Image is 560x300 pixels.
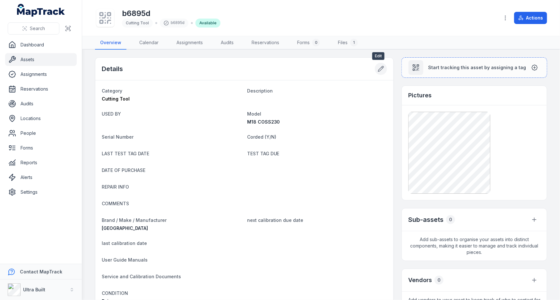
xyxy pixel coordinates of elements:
span: Description [247,88,273,93]
a: Assets [5,53,77,66]
span: User Guide Manuals [102,257,148,263]
span: TEST TAG DUE [247,151,280,156]
span: Brand / Make / Manufacturer [102,217,167,223]
a: Alerts [5,171,77,184]
a: MapTrack [17,4,65,17]
span: Edit [372,52,384,60]
h3: Vendors [408,276,432,285]
span: M18 COSS230 [247,119,280,125]
div: b6895d [160,19,188,28]
span: Start tracking this asset by assigning a tag [428,64,526,71]
h2: Details [102,64,123,73]
span: Cutting Tool [102,96,130,101]
a: Files1 [333,36,363,50]
span: Corded (Y/N) [247,134,276,140]
div: Available [195,19,220,28]
button: Start tracking this asset by assigning a tag [401,57,547,78]
span: USED BY [102,111,121,117]
a: Reports [5,156,77,169]
span: Category [102,88,122,93]
a: Assignments [5,68,77,81]
a: Assignments [171,36,208,50]
span: Cutting Tool [126,20,149,25]
a: Audits [216,36,239,50]
div: 0 [446,215,455,224]
div: 1 [350,39,358,46]
div: 0 [312,39,320,46]
button: Search [8,22,59,35]
div: 0 [435,276,444,285]
button: Actions [514,12,547,24]
span: next calibration due date [247,217,304,223]
a: Forms0 [292,36,325,50]
span: Model [247,111,261,117]
a: Reservations [5,83,77,95]
span: Add sub-assets to organise your assets into distinct components, making it easier to manage and t... [402,231,547,261]
h2: Sub-assets [408,215,444,224]
span: CONDITION [102,290,128,296]
span: Search [30,25,45,32]
span: DATE OF PURCHASE [102,167,145,173]
h1: b6895d [122,8,220,19]
a: Settings [5,186,77,199]
span: [GEOGRAPHIC_DATA] [102,225,148,231]
strong: Contact MapTrack [20,269,62,274]
h3: Pictures [408,91,432,100]
span: last calibration date [102,240,147,246]
span: LAST TEST TAG DATE [102,151,149,156]
span: Service and Calibration Documents [102,274,181,279]
span: COMMENTS [102,201,129,206]
a: Forms [5,142,77,154]
a: Reservations [246,36,284,50]
span: REPAIR INFO [102,184,129,190]
strong: Ultra Built [23,287,45,292]
span: Serial Number [102,134,134,140]
a: Dashboard [5,38,77,51]
a: Calendar [134,36,164,50]
a: Audits [5,97,77,110]
a: People [5,127,77,140]
a: Locations [5,112,77,125]
a: Overview [95,36,126,50]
